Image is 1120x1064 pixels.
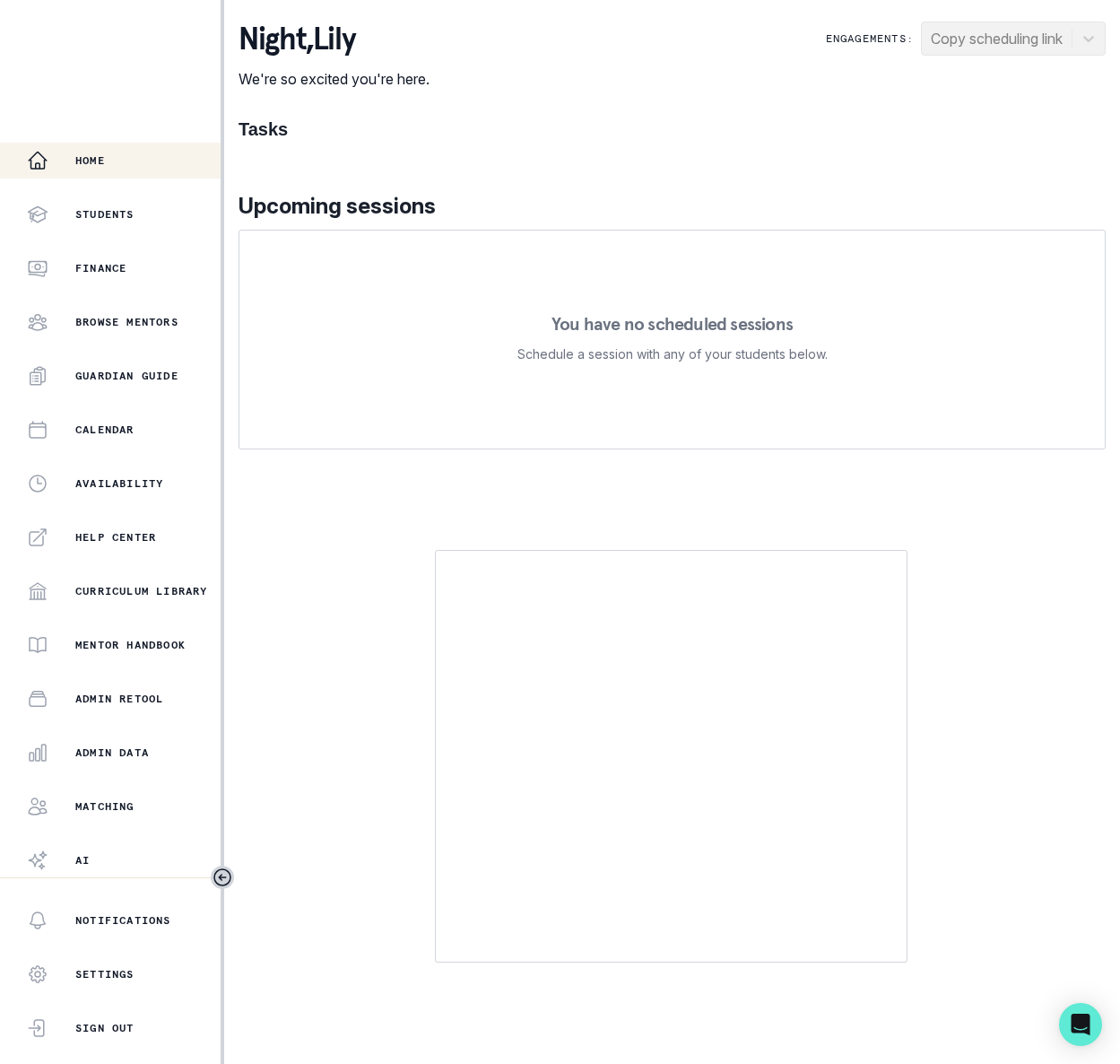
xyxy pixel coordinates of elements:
p: Availability [75,476,163,491]
p: Sign Out [75,1021,135,1035]
p: Help Center [75,530,156,545]
p: Home [75,153,105,168]
p: Matching [75,799,135,814]
p: Curriculum Library [75,584,208,598]
p: Schedule a session with any of your students below. [517,344,828,365]
p: night , Lily [239,22,430,57]
p: Admin Retool [75,692,163,706]
p: Calendar [75,423,135,437]
p: Finance [75,261,126,275]
p: Mentor Handbook [75,638,186,652]
h1: Tasks [239,118,1106,140]
p: Guardian Guide [75,369,178,383]
div: Open Intercom Messenger [1059,1003,1102,1046]
p: Admin Data [75,746,149,760]
p: Students [75,207,135,222]
p: We're so excited you're here. [239,68,430,90]
p: Notifications [75,913,171,928]
p: Engagements: [826,31,914,46]
p: Browse Mentors [75,315,178,329]
p: Upcoming sessions [239,190,1106,222]
p: AI [75,853,90,868]
p: Settings [75,967,135,981]
button: Toggle sidebar [211,866,234,889]
p: You have no scheduled sessions [551,315,793,333]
